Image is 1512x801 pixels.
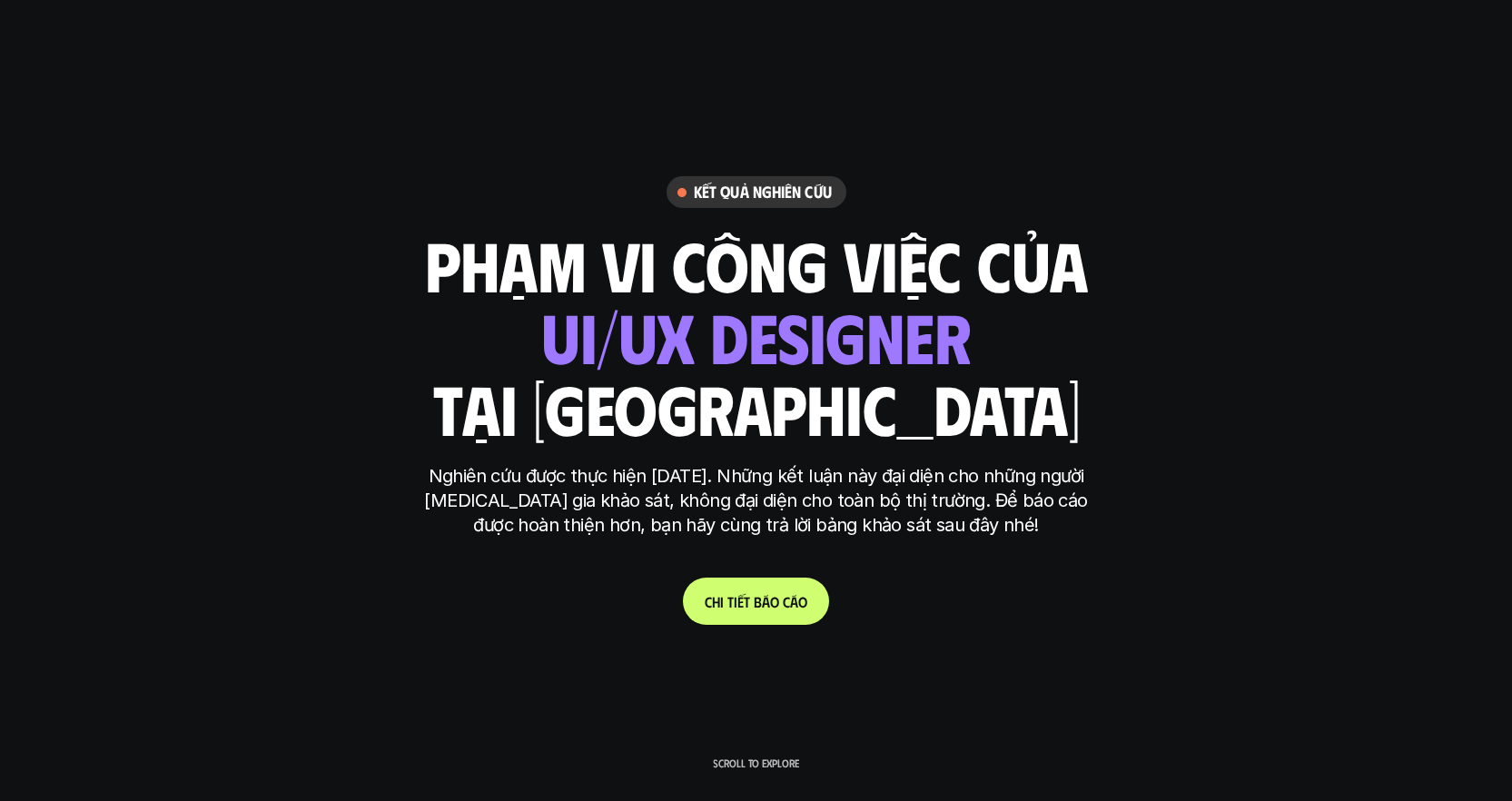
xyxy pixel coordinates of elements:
[737,593,744,610] span: ế
[694,182,832,203] h6: Kết quả nghiên cứu
[712,593,720,610] span: h
[432,370,1080,446] h1: tại [GEOGRAPHIC_DATA]
[798,593,807,610] span: o
[783,593,790,610] span: c
[416,464,1097,538] p: Nghiên cứu được thực hiện [DATE]. Những kết luận này đại diện cho những người [MEDICAL_DATA] gia ...
[683,578,829,625] a: Chitiếtbáocáo
[734,593,737,610] span: i
[744,593,750,610] span: t
[770,593,779,610] span: o
[713,756,799,769] p: Scroll to explore
[705,593,712,610] span: C
[425,226,1088,302] h1: phạm vi công việc của
[727,593,734,610] span: t
[720,593,724,610] span: i
[762,593,770,610] span: á
[790,593,798,610] span: á
[754,593,762,610] span: b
